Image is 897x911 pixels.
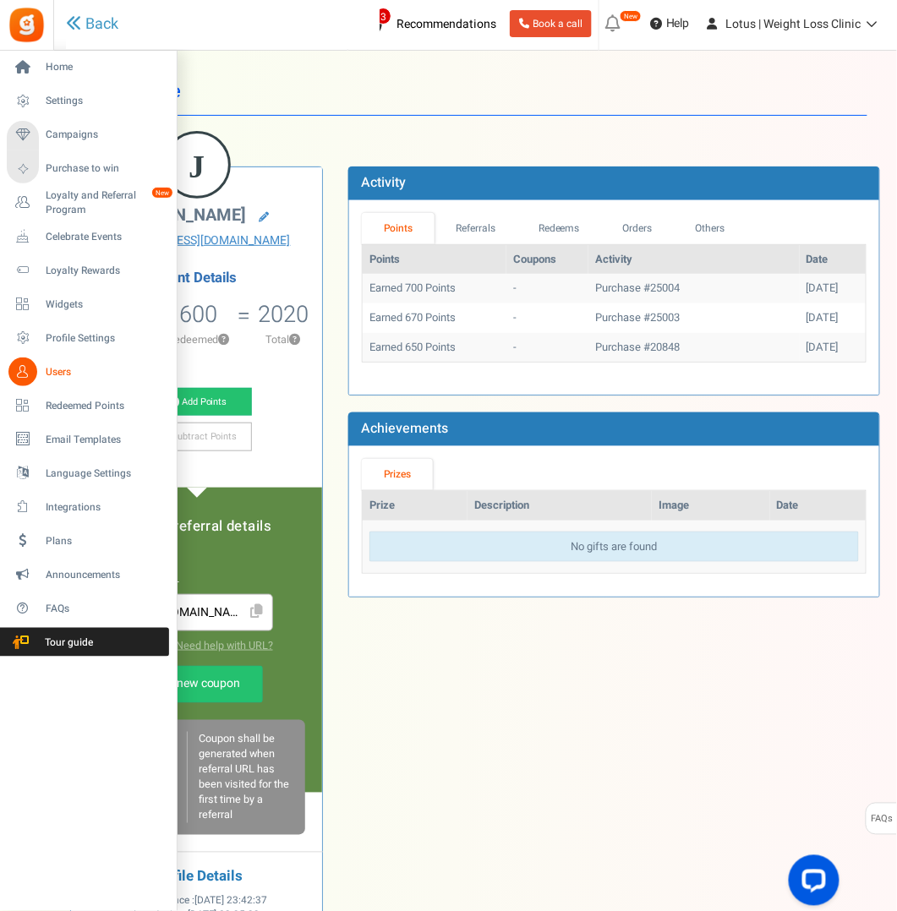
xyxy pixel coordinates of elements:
th: Prize [363,491,468,521]
a: Referrals [435,213,517,244]
td: - [506,303,588,333]
div: Coupon shall be generated when referral URL has been visited for the first time by a referral [187,732,293,823]
span: Home [46,60,164,74]
a: Redeemed Points [7,391,169,420]
div: [DATE] [807,281,859,297]
div: [DATE] [807,310,859,326]
a: Announcements [7,560,169,589]
figcaption: J [166,134,228,199]
p: Redeemed [161,332,235,347]
span: [PERSON_NAME] [116,203,246,227]
h4: Point Details [71,270,322,286]
span: Recommendations [397,15,496,33]
a: Add new coupon [131,666,263,703]
a: Language Settings [7,459,169,488]
a: Home [7,53,169,82]
a: Orders [601,213,674,244]
td: Purchase #25004 [588,274,800,303]
a: Settings [7,87,169,116]
h5: 600 [179,302,217,327]
span: Plans [46,534,164,548]
span: FAQs [46,602,164,616]
a: Celebrate Events [7,222,169,251]
span: Celebrate Events [46,230,164,244]
div: [DATE] [807,340,859,356]
a: Plans [7,526,169,555]
span: Campaigns [46,128,164,142]
em: New [620,10,642,22]
span: Purchase to win [46,161,164,176]
span: Member Since : [126,894,267,908]
a: Purchase to win [7,155,169,183]
a: Points [362,213,435,244]
span: Help [662,15,690,32]
a: Integrations [7,493,169,521]
th: Description [468,491,652,521]
a: Email Templates [7,425,169,454]
span: Redeemed Points [46,399,164,413]
span: Lotus | Weight Loss Clinic [726,15,861,33]
span: Widgets [46,297,164,312]
span: Email Templates [46,433,164,447]
button: ? [289,335,300,346]
a: Profile Settings [7,324,169,352]
span: Integrations [46,500,164,515]
span: Profile Settings [46,331,164,346]
a: Others [674,213,747,244]
th: Image [652,491,770,521]
span: Users [46,365,164,379]
b: Activity [361,172,406,193]
a: 3 Recommendations [355,10,503,37]
a: Users [7,357,169,386]
span: Loyalty and Referral Program [46,188,169,217]
img: Gratisfaction [8,6,46,44]
a: Prizes [362,459,433,490]
th: Date [770,491,866,521]
a: Subtract Points [141,423,252,451]
h4: Profile Details [84,870,309,886]
p: Total [252,332,314,347]
button: ? [219,335,230,346]
td: Earned 650 Points [363,333,506,363]
td: Earned 700 Points [363,274,506,303]
span: Language Settings [46,466,164,481]
div: No gifts are found [369,532,859,563]
h1: User Profile [83,68,867,116]
th: Points [363,245,506,275]
span: Tour guide [8,636,126,650]
span: [DATE] 23:42:37 [194,894,267,908]
a: Loyalty and Referral Program New [7,188,169,217]
td: Earned 670 Points [363,303,506,333]
a: Campaigns [7,121,169,150]
h5: 2020 [258,302,309,327]
td: Purchase #20848 [588,333,800,363]
a: Book a call [510,10,592,37]
a: Widgets [7,290,169,319]
th: Date [800,245,866,275]
td: - [506,274,588,303]
a: Add Points [141,388,252,417]
span: Loyalty Rewards [46,264,164,278]
span: FAQs [871,804,894,836]
a: Help [643,10,697,37]
em: New [151,187,173,199]
span: Click to Copy [243,597,271,627]
b: Achievements [361,418,448,439]
a: [EMAIL_ADDRESS][DOMAIN_NAME] [84,232,309,249]
td: - [506,333,588,363]
h5: Loyalty referral details [88,519,305,534]
h6: Referral URL [121,574,273,586]
a: FAQs [7,594,169,623]
th: Coupons [506,245,588,275]
td: Purchase #25003 [588,303,800,333]
a: Redeems [517,213,602,244]
th: Activity [588,245,800,275]
span: Settings [46,94,164,108]
a: Need help with URL? [176,638,273,653]
span: Announcements [46,568,164,582]
span: 3 [375,8,391,25]
a: Loyalty Rewards [7,256,169,285]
